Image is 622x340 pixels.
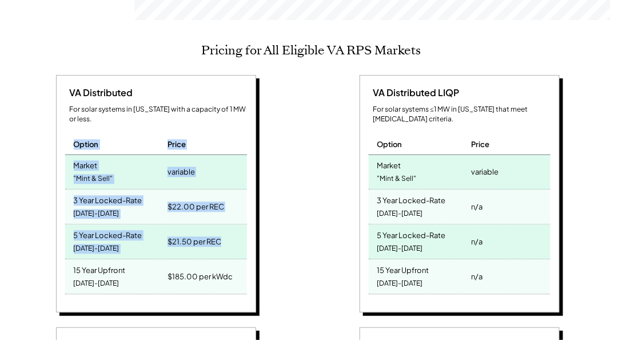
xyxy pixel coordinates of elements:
[74,263,126,276] div: 15 Year Upfront
[377,276,423,292] div: [DATE]-[DATE]
[168,269,233,285] div: $185.00 per kWdc
[377,207,423,222] div: [DATE]-[DATE]
[74,172,113,187] div: "Mint & Sell"
[168,199,224,215] div: $22.00 per REC
[168,140,186,150] div: Price
[471,269,483,285] div: n/a
[471,199,483,215] div: n/a
[65,87,133,100] div: VA Distributed
[70,105,247,125] div: For solar systems in [US_STATE] with a capacity of 1 MW or less.
[377,158,401,171] div: Market
[74,242,119,257] div: [DATE]-[DATE]
[377,228,446,241] div: 5 Year Locked-Rate
[74,276,119,292] div: [DATE]-[DATE]
[377,242,423,257] div: [DATE]-[DATE]
[369,87,460,100] div: VA Distributed LIQP
[74,193,142,206] div: 3 Year Locked-Rate
[74,140,99,150] div: Option
[471,164,499,180] div: variable
[201,43,421,58] h2: Pricing for All Eligible VA RPS Markets
[168,234,221,250] div: $21.50 per REC
[377,172,417,187] div: "Mint & Sell"
[74,228,142,241] div: 5 Year Locked-Rate
[377,140,402,150] div: Option
[377,193,446,206] div: 3 Year Locked-Rate
[377,263,429,276] div: 15 Year Upfront
[471,140,489,150] div: Price
[74,158,98,171] div: Market
[373,105,551,125] div: For solar systems ≤1 MW in [US_STATE] that meet [MEDICAL_DATA] criteria.
[74,207,119,222] div: [DATE]-[DATE]
[471,234,483,250] div: n/a
[168,164,195,180] div: variable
